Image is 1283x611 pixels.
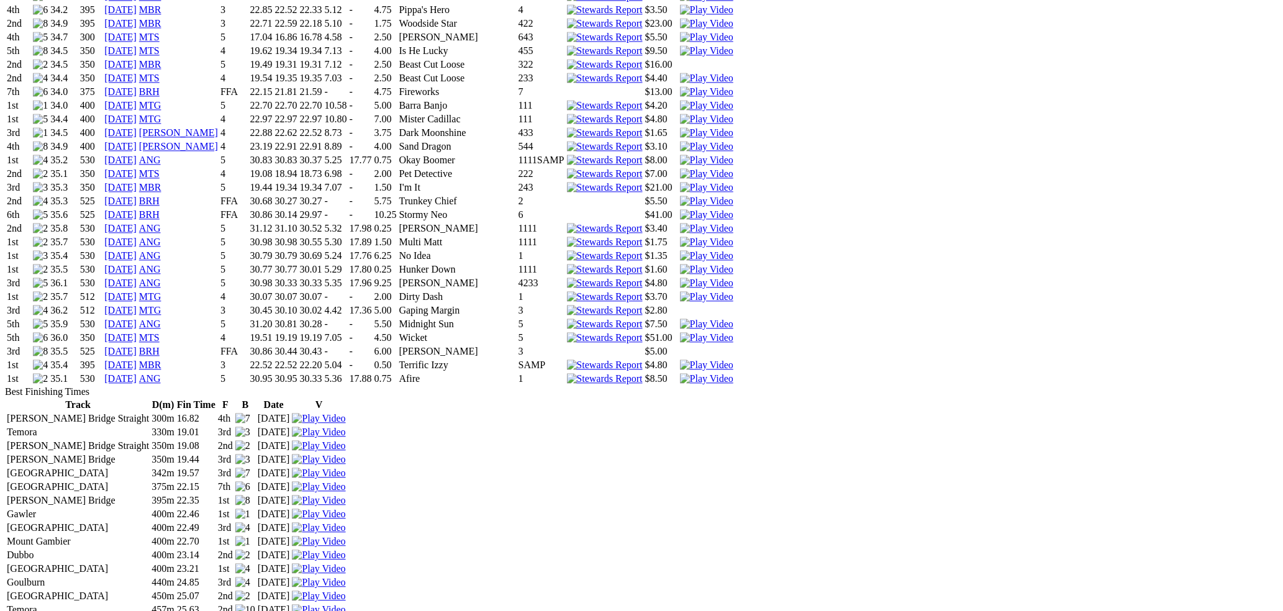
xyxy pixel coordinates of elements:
[292,495,345,505] a: View replay
[645,31,678,43] td: $5.50
[6,17,31,30] td: 2nd
[33,100,48,111] img: 1
[139,182,161,192] a: MBR
[250,58,273,71] td: 19.49
[6,58,31,71] td: 2nd
[250,31,273,43] td: 17.04
[680,237,733,248] img: Play Video
[104,360,137,370] a: [DATE]
[235,522,250,533] img: 4
[104,237,137,247] a: [DATE]
[567,319,643,330] img: Stewards Report
[680,141,733,152] a: View replay
[680,278,733,289] img: Play Video
[104,59,137,70] a: [DATE]
[374,86,397,98] td: 4.75
[645,72,678,84] td: $4.40
[79,58,103,71] td: 350
[139,264,161,274] a: ANG
[50,4,78,16] td: 34.2
[50,99,78,112] td: 34.0
[274,99,298,112] td: 22.70
[680,127,733,138] img: Play Video
[680,209,733,220] img: Play Video
[292,454,345,464] a: View replay
[680,168,733,179] a: View replay
[139,155,161,165] a: ANG
[139,319,161,329] a: ANG
[33,305,48,316] img: 4
[680,114,733,125] img: Play Video
[680,4,733,16] img: Play Video
[79,99,103,112] td: 400
[567,18,643,29] img: Stewards Report
[250,99,273,112] td: 22.70
[349,31,373,43] td: -
[680,360,733,370] a: View replay
[399,17,517,30] td: Woodside Star
[567,45,643,57] img: Stewards Report
[139,141,218,152] a: [PERSON_NAME]
[104,291,137,302] a: [DATE]
[518,17,565,30] td: 422
[680,319,733,330] img: Play Video
[104,373,137,384] a: [DATE]
[292,413,345,424] img: Play Video
[235,454,250,465] img: 3
[50,72,78,84] td: 34.4
[139,168,160,179] a: MTS
[374,58,397,71] td: 2.50
[104,319,137,329] a: [DATE]
[680,100,733,111] a: View replay
[139,278,161,288] a: ANG
[220,17,248,30] td: 3
[33,250,48,261] img: 3
[645,86,678,98] td: $13.00
[79,45,103,57] td: 350
[220,4,248,16] td: 3
[518,4,565,16] td: 4
[680,45,733,56] a: View replay
[235,495,250,506] img: 8
[680,100,733,111] img: Play Video
[104,127,137,138] a: [DATE]
[680,319,733,329] a: View replay
[104,305,137,315] a: [DATE]
[680,155,733,165] a: View replay
[139,32,160,42] a: MTS
[680,114,733,124] a: View replay
[250,45,273,57] td: 19.62
[139,360,161,370] a: MBR
[235,413,250,424] img: 7
[292,550,345,560] a: View replay
[680,264,733,275] img: Play Video
[33,73,48,84] img: 4
[274,72,298,84] td: 19.35
[349,72,373,84] td: -
[220,86,248,98] td: FFA
[274,58,298,71] td: 19.31
[680,182,733,192] a: View replay
[292,591,345,602] img: Play Video
[292,468,345,479] img: Play Video
[680,127,733,138] a: View replay
[220,72,248,84] td: 4
[292,522,345,533] img: Play Video
[220,99,248,112] td: 5
[299,72,323,84] td: 19.35
[6,99,31,112] td: 1st
[292,509,345,519] a: View replay
[33,237,48,248] img: 2
[292,563,345,574] a: View replay
[567,278,643,289] img: Stewards Report
[680,237,733,247] a: View replay
[680,209,733,220] a: View replay
[33,114,48,125] img: 5
[324,17,348,30] td: 5.10
[250,17,273,30] td: 22.71
[33,278,48,289] img: 5
[645,4,678,16] td: $3.50
[567,59,643,70] img: Stewards Report
[104,114,137,124] a: [DATE]
[104,278,137,288] a: [DATE]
